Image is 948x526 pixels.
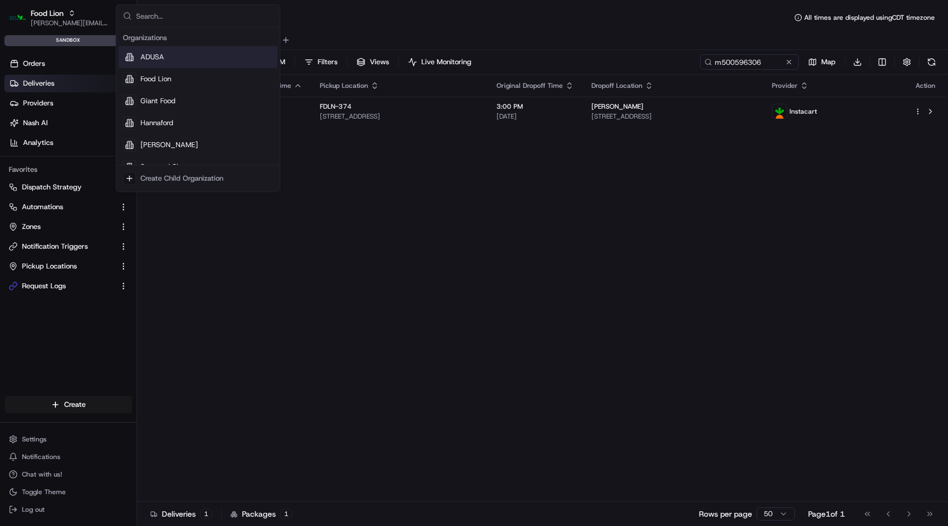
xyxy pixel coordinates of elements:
[31,8,64,19] button: Food Lion
[4,114,137,132] a: Nash AI
[116,27,280,192] div: Suggestions
[591,112,754,121] span: [STREET_ADDRESS]
[23,118,48,128] span: Nash AI
[280,509,292,519] div: 1
[9,222,115,232] a: Zones
[789,107,817,116] span: Instacart
[4,432,132,447] button: Settings
[22,242,88,251] span: Notification Triggers
[22,261,77,271] span: Pickup Locations
[9,202,115,212] a: Automations
[821,57,836,67] span: Map
[300,54,342,70] button: Filters
[496,102,574,111] span: 3:00 PM
[140,52,164,62] span: ADUSA
[22,452,60,461] span: Notifications
[318,57,337,67] span: Filters
[22,202,63,212] span: Automations
[4,134,137,152] a: Analytics
[22,470,62,479] span: Chat with us!
[772,104,787,119] img: instacart_logo.png
[914,81,937,90] div: Action
[4,75,137,92] a: Deliveries
[403,54,476,70] button: Live Monitoring
[22,281,66,291] span: Request Logs
[4,238,132,255] button: Notification Triggers
[591,81,642,90] span: Dropoff Location
[4,198,132,216] button: Automations
[200,509,212,519] div: 1
[23,79,54,88] span: Deliveries
[4,94,137,112] a: Providers
[4,218,132,236] button: Zones
[4,277,132,295] button: Request Logs
[9,261,115,271] a: Pickup Locations
[64,400,86,410] span: Create
[140,96,176,106] span: Giant Food
[4,55,137,72] a: Orders
[4,484,132,500] button: Toggle Theme
[230,508,292,519] div: Packages
[119,30,278,46] div: Organizations
[699,508,752,519] p: Rows per page
[140,74,171,84] span: Food Lion
[320,102,352,111] span: FDLN-374
[22,505,44,514] span: Log out
[9,281,115,291] a: Request Logs
[22,222,41,232] span: Zones
[4,258,132,275] button: Pickup Locations
[23,138,53,148] span: Analytics
[320,81,368,90] span: Pickup Location
[136,5,273,27] input: Search...
[140,140,198,150] span: [PERSON_NAME]
[924,54,939,70] button: Refresh
[4,449,132,465] button: Notifications
[4,35,132,46] div: sandbox
[150,508,212,519] div: Deliveries
[22,488,66,496] span: Toggle Theme
[23,59,45,69] span: Orders
[496,112,574,121] span: [DATE]
[140,174,223,183] div: Create Child Organization
[140,162,189,172] span: Stop and Shop
[22,182,82,192] span: Dispatch Strategy
[700,54,799,70] input: Type to search
[803,54,840,70] button: Map
[4,4,114,31] button: Food LionFood Lion[PERSON_NAME][EMAIL_ADDRESS][DOMAIN_NAME]
[4,161,132,178] div: Favorites
[804,13,935,22] span: All times are displayed using CDT timezone
[4,502,132,517] button: Log out
[352,54,394,70] button: Views
[140,118,173,128] span: Hannaford
[591,102,644,111] span: [PERSON_NAME]
[496,81,563,90] span: Original Dropoff Time
[9,182,115,192] a: Dispatch Strategy
[808,508,845,519] div: Page 1 of 1
[9,242,115,251] a: Notification Triggers
[22,435,47,444] span: Settings
[4,396,132,413] button: Create
[9,9,26,26] img: Food Lion
[421,57,471,67] span: Live Monitoring
[320,112,479,121] span: [STREET_ADDRESS]
[772,81,798,90] span: Provider
[370,57,389,67] span: Views
[4,178,132,196] button: Dispatch Strategy
[4,467,132,482] button: Chat with us!
[23,98,53,108] span: Providers
[31,19,109,27] button: [PERSON_NAME][EMAIL_ADDRESS][DOMAIN_NAME]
